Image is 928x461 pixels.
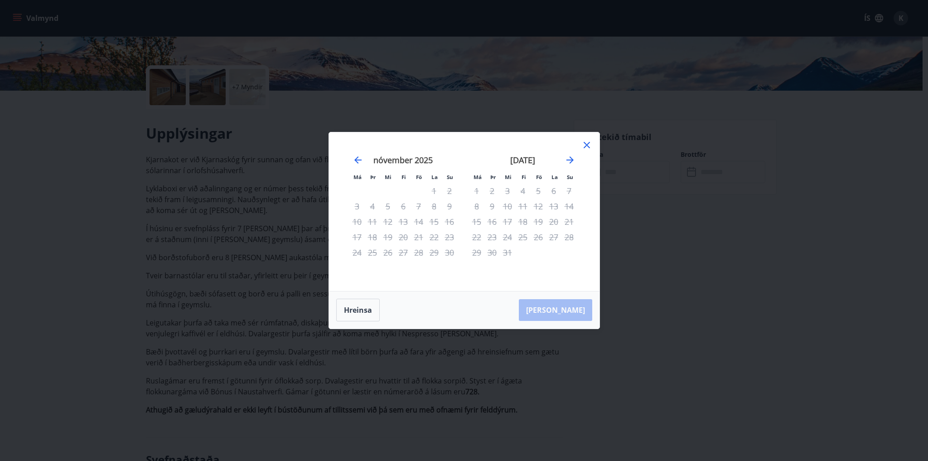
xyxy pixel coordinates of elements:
td: Not available. þriðjudagur, 30. desember 2025 [484,245,500,260]
td: Not available. laugardagur, 13. desember 2025 [546,199,561,214]
td: Not available. laugardagur, 27. desember 2025 [546,229,561,245]
td: Not available. sunnudagur, 28. desember 2025 [561,229,577,245]
td: Not available. föstudagur, 26. desember 2025 [531,229,546,245]
td: Not available. laugardagur, 15. nóvember 2025 [426,214,442,229]
button: Hreinsa [336,299,380,321]
div: Move backward to switch to the previous month. [353,155,363,165]
td: Not available. þriðjudagur, 18. nóvember 2025 [365,229,380,245]
small: Fö [416,174,422,180]
td: Not available. mánudagur, 8. desember 2025 [469,199,484,214]
td: Not available. miðvikudagur, 3. desember 2025 [500,183,515,199]
td: Not available. föstudagur, 7. nóvember 2025 [411,199,426,214]
small: La [551,174,558,180]
td: Not available. sunnudagur, 16. nóvember 2025 [442,214,457,229]
td: Not available. miðvikudagur, 10. desember 2025 [500,199,515,214]
td: Not available. sunnudagur, 21. desember 2025 [561,214,577,229]
td: Not available. sunnudagur, 14. desember 2025 [561,199,577,214]
td: Not available. fimmtudagur, 6. nóvember 2025 [396,199,411,214]
small: Fö [536,174,542,180]
small: Fi [401,174,406,180]
td: Not available. fimmtudagur, 13. nóvember 2025 [396,214,411,229]
td: Not available. þriðjudagur, 23. desember 2025 [484,229,500,245]
td: Not available. sunnudagur, 23. nóvember 2025 [442,229,457,245]
small: Þr [370,174,376,180]
td: Not available. þriðjudagur, 11. nóvember 2025 [365,214,380,229]
small: Fi [522,174,526,180]
td: Not available. föstudagur, 12. desember 2025 [531,199,546,214]
small: Su [447,174,453,180]
td: Not available. fimmtudagur, 11. desember 2025 [515,199,531,214]
td: Not available. miðvikudagur, 19. nóvember 2025 [380,229,396,245]
small: La [431,174,438,180]
td: Not available. miðvikudagur, 31. desember 2025 [500,245,515,260]
td: Not available. sunnudagur, 30. nóvember 2025 [442,245,457,260]
td: Not available. sunnudagur, 9. nóvember 2025 [442,199,457,214]
td: Not available. fimmtudagur, 18. desember 2025 [515,214,531,229]
td: Not available. mánudagur, 29. desember 2025 [469,245,484,260]
small: Má [474,174,482,180]
td: Not available. miðvikudagur, 17. desember 2025 [500,214,515,229]
td: Not available. mánudagur, 3. nóvember 2025 [349,199,365,214]
small: Su [567,174,573,180]
td: Not available. föstudagur, 5. desember 2025 [531,183,546,199]
td: Not available. föstudagur, 14. nóvember 2025 [411,214,426,229]
td: Not available. laugardagur, 1. nóvember 2025 [426,183,442,199]
div: Calendar [340,143,589,280]
td: Not available. þriðjudagur, 16. desember 2025 [484,214,500,229]
td: Not available. laugardagur, 29. nóvember 2025 [426,245,442,260]
td: Not available. mánudagur, 24. nóvember 2025 [349,245,365,260]
td: Not available. föstudagur, 19. desember 2025 [531,214,546,229]
small: Þr [490,174,496,180]
td: Not available. föstudagur, 21. nóvember 2025 [411,229,426,245]
td: Not available. miðvikudagur, 24. desember 2025 [500,229,515,245]
td: Not available. miðvikudagur, 12. nóvember 2025 [380,214,396,229]
td: Not available. sunnudagur, 2. nóvember 2025 [442,183,457,199]
td: Not available. þriðjudagur, 9. desember 2025 [484,199,500,214]
td: Not available. miðvikudagur, 5. nóvember 2025 [380,199,396,214]
td: Not available. mánudagur, 17. nóvember 2025 [349,229,365,245]
td: Not available. fimmtudagur, 4. desember 2025 [515,183,531,199]
td: Not available. laugardagur, 20. desember 2025 [546,214,561,229]
small: Mi [385,174,391,180]
td: Not available. fimmtudagur, 20. nóvember 2025 [396,229,411,245]
td: Not available. sunnudagur, 7. desember 2025 [561,183,577,199]
td: Not available. laugardagur, 22. nóvember 2025 [426,229,442,245]
strong: [DATE] [510,155,535,165]
td: Not available. mánudagur, 10. nóvember 2025 [349,214,365,229]
td: Not available. miðvikudagur, 26. nóvember 2025 [380,245,396,260]
td: Not available. mánudagur, 22. desember 2025 [469,229,484,245]
td: Not available. laugardagur, 8. nóvember 2025 [426,199,442,214]
strong: nóvember 2025 [373,155,433,165]
td: Not available. fimmtudagur, 25. desember 2025 [515,229,531,245]
small: Mi [505,174,512,180]
td: Not available. þriðjudagur, 4. nóvember 2025 [365,199,380,214]
td: Not available. mánudagur, 15. desember 2025 [469,214,484,229]
td: Not available. laugardagur, 6. desember 2025 [546,183,561,199]
td: Not available. föstudagur, 28. nóvember 2025 [411,245,426,260]
td: Not available. þriðjudagur, 2. desember 2025 [484,183,500,199]
small: Má [353,174,362,180]
td: Not available. þriðjudagur, 25. nóvember 2025 [365,245,380,260]
td: Not available. mánudagur, 1. desember 2025 [469,183,484,199]
td: Not available. fimmtudagur, 27. nóvember 2025 [396,245,411,260]
div: Move forward to switch to the next month. [565,155,575,165]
